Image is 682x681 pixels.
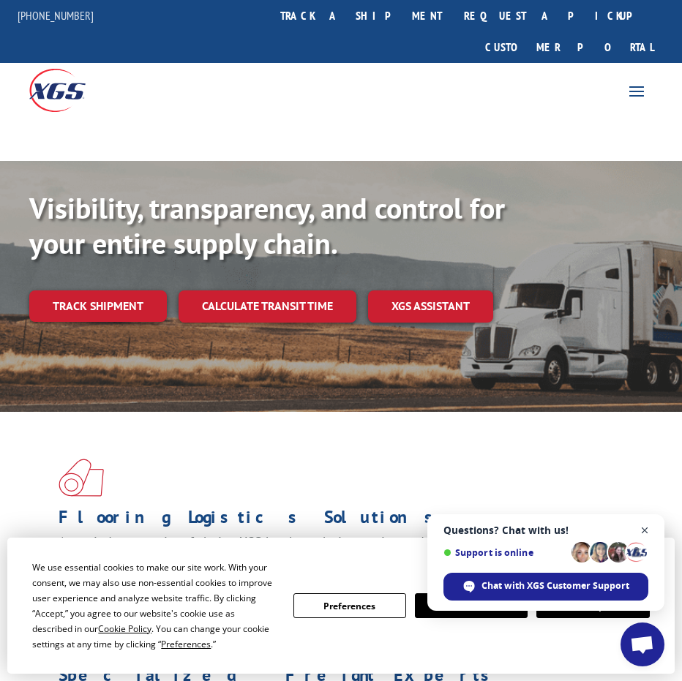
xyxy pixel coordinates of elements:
[443,547,566,558] span: Support is online
[293,593,406,618] button: Preferences
[443,573,648,601] div: Chat with XGS Customer Support
[636,522,654,540] span: Close chat
[415,593,528,618] button: Decline
[32,560,275,652] div: We use essential cookies to make our site work. With your consent, we may also use non-essential ...
[98,622,151,635] span: Cookie Policy
[7,538,675,674] div: Cookie Consent Prompt
[18,8,94,23] a: [PHONE_NUMBER]
[59,533,604,568] span: As an industry carrier of choice, XGS has brought innovation and dedication to flooring logistics...
[179,290,356,322] a: Calculate transit time
[29,189,505,262] b: Visibility, transparency, and control for your entire supply chain.
[481,579,629,592] span: Chat with XGS Customer Support
[474,31,664,63] a: Customer Portal
[368,290,493,322] a: XGS ASSISTANT
[59,508,612,533] h1: Flooring Logistics Solutions
[161,638,211,650] span: Preferences
[29,290,167,321] a: Track shipment
[59,459,104,497] img: xgs-icon-total-supply-chain-intelligence-red
[621,622,664,666] div: Open chat
[443,524,648,536] span: Questions? Chat with us!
